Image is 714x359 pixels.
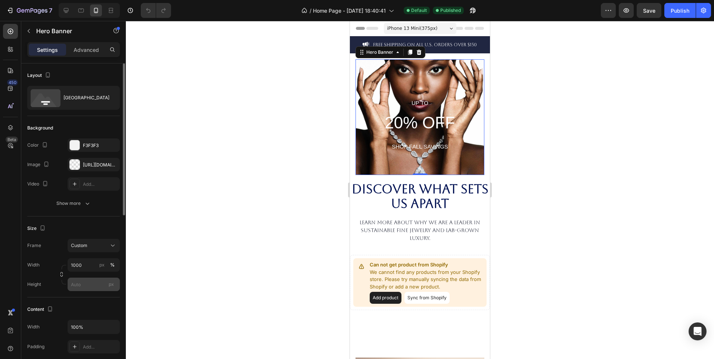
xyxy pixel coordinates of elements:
div: Image [27,160,51,170]
p: Advanced [74,46,99,54]
p: Settings [37,46,58,54]
div: 450 [7,79,18,85]
button: Publish [664,3,696,18]
div: [GEOGRAPHIC_DATA] [63,89,109,106]
div: Undo/Redo [141,3,171,18]
div: Content [27,305,55,315]
div: Padding [27,343,44,350]
button: Custom [68,239,120,252]
div: [URL][DOMAIN_NAME] [83,162,118,168]
label: Frame [27,242,41,249]
button: Show more [27,197,120,210]
span: px [109,281,114,287]
span: Default [411,7,427,14]
div: Layout [27,71,52,81]
div: % [110,262,115,268]
div: Add... [83,344,118,350]
div: Width [27,324,40,330]
div: Color [27,140,49,150]
div: Background [27,125,53,131]
span: / [310,7,311,15]
input: px% [68,258,120,272]
div: Show more [56,200,91,207]
label: Height [27,281,41,288]
span: Published [440,7,461,14]
div: Beta [6,137,18,143]
button: px [108,260,117,269]
span: Home Page - [DATE] 18:40:41 [313,7,386,15]
div: Video [27,179,50,189]
input: px [68,278,120,291]
div: Size [27,224,47,234]
div: px [99,262,105,268]
p: Hero Banner [36,26,100,35]
div: Add... [83,181,118,188]
span: Save [643,7,655,14]
span: Custom [71,242,87,249]
iframe: Design area [350,21,490,359]
button: % [97,260,106,269]
div: Publish [671,7,689,15]
div: Open Intercom Messenger [689,322,707,340]
label: Width [27,262,40,268]
button: Save [637,3,661,18]
button: 7 [3,3,56,18]
input: Auto [68,320,119,334]
div: F3F3F3 [83,142,118,149]
p: 7 [49,6,52,15]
